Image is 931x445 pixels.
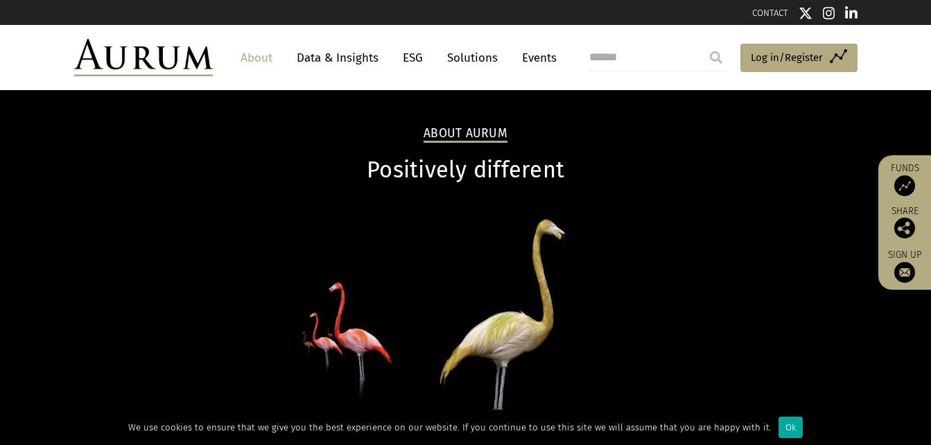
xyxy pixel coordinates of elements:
a: CONTACT [752,8,788,18]
img: Share this post [894,218,915,238]
img: Twitter icon [799,6,812,20]
h2: About Aurum [424,126,507,143]
a: Events [515,45,557,71]
h1: Positively different [74,157,858,184]
input: Submit [702,44,730,71]
img: Instagram icon [823,6,835,20]
a: Solutions [440,45,505,71]
a: About [234,45,279,71]
a: Data & Insights [290,45,385,71]
img: Access Funds [894,175,915,196]
img: Linkedin icon [845,6,858,20]
a: Sign up [885,249,924,283]
img: Sign up to our newsletter [894,262,915,283]
a: Funds [885,162,924,196]
div: Share [885,207,924,238]
div: Ok [778,417,803,438]
a: ESG [396,45,430,71]
a: Log in/Register [740,44,858,73]
img: Aurum [74,39,213,76]
span: Log in/Register [751,49,823,66]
